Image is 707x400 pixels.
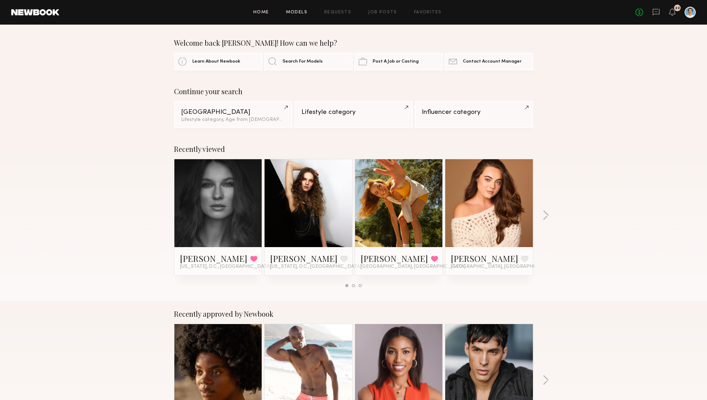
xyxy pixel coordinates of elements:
div: Recently approved by Newbook [174,310,533,318]
div: Recently viewed [174,145,533,153]
a: Lifestyle category [294,101,413,128]
a: Learn About Newbook [174,53,262,70]
span: Search For Models [282,59,323,64]
div: Welcome back [PERSON_NAME]! How can we help? [174,39,533,47]
a: [PERSON_NAME] [270,253,338,264]
div: Continue your search [174,87,533,96]
a: Requests [324,10,351,15]
a: Job Posts [368,10,397,15]
span: [US_STATE], D.C., [GEOGRAPHIC_DATA] [180,264,271,270]
a: [PERSON_NAME] [180,253,247,264]
div: [GEOGRAPHIC_DATA] [181,109,285,116]
a: Models [286,10,307,15]
a: Favorites [414,10,442,15]
span: Post A Job or Casting [373,59,419,64]
a: Contact Account Manager [445,53,533,70]
a: Search For Models [264,53,353,70]
span: Learn About Newbook [192,59,240,64]
div: Lifestyle category, Age from [DEMOGRAPHIC_DATA]. [181,117,285,122]
a: [PERSON_NAME] [451,253,518,264]
span: [GEOGRAPHIC_DATA], [GEOGRAPHIC_DATA] [361,264,465,270]
span: [GEOGRAPHIC_DATA], [GEOGRAPHIC_DATA] [451,264,555,270]
div: 22 [675,6,680,10]
div: Lifestyle category [301,109,406,116]
a: Influencer category [415,101,533,128]
div: Influencer category [422,109,526,116]
a: [GEOGRAPHIC_DATA]Lifestyle category, Age from [DEMOGRAPHIC_DATA]. [174,101,292,128]
span: Contact Account Manager [463,59,521,64]
a: [PERSON_NAME] [361,253,428,264]
a: Home [253,10,269,15]
a: Post A Job or Casting [354,53,443,70]
span: [US_STATE], D.C., [GEOGRAPHIC_DATA] [270,264,361,270]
